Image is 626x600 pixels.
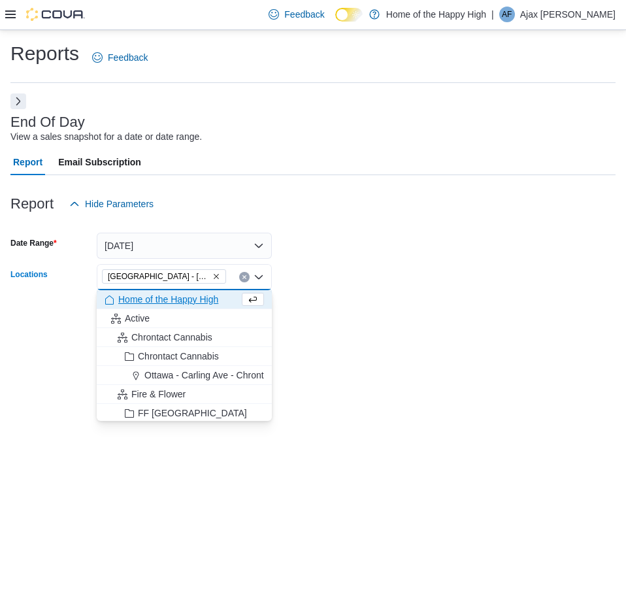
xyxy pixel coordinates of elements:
[491,7,494,22] p: |
[502,7,512,22] span: AF
[239,272,250,282] button: Clear input
[138,407,247,420] span: FF [GEOGRAPHIC_DATA]
[97,290,272,309] button: Home of the Happy High
[10,130,202,144] div: View a sales snapshot for a date or date range.
[108,270,210,283] span: [GEOGRAPHIC_DATA] - [GEOGRAPHIC_DATA] - Fire & Flower
[10,269,48,280] label: Locations
[499,7,515,22] div: Ajax Fidler
[108,51,148,64] span: Feedback
[97,328,272,347] button: Chrontact Cannabis
[97,347,272,366] button: Chrontact Cannabis
[212,273,220,280] button: Remove Battleford - Battleford Crossing - Fire & Flower from selection in this group
[102,269,226,284] span: Battleford - Battleford Crossing - Fire & Flower
[10,196,54,212] h3: Report
[125,312,150,325] span: Active
[131,331,212,344] span: Chrontact Cannabis
[131,388,186,401] span: Fire & Flower
[10,114,85,130] h3: End Of Day
[520,7,616,22] p: Ajax [PERSON_NAME]
[97,366,272,385] button: Ottawa - Carling Ave - Chrontact Cannabis
[97,404,272,423] button: FF [GEOGRAPHIC_DATA]
[10,238,57,248] label: Date Range
[85,197,154,210] span: Hide Parameters
[386,7,486,22] p: Home of the Happy High
[87,44,153,71] a: Feedback
[118,293,218,306] span: Home of the Happy High
[10,41,79,67] h1: Reports
[97,233,272,259] button: [DATE]
[13,149,42,175] span: Report
[97,385,272,404] button: Fire & Flower
[284,8,324,21] span: Feedback
[144,369,317,382] span: Ottawa - Carling Ave - Chrontact Cannabis
[138,350,219,363] span: Chrontact Cannabis
[10,93,26,109] button: Next
[58,149,141,175] span: Email Subscription
[97,309,272,328] button: Active
[64,191,159,217] button: Hide Parameters
[335,8,363,22] input: Dark Mode
[254,272,264,282] button: Close list of options
[263,1,329,27] a: Feedback
[26,8,85,21] img: Cova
